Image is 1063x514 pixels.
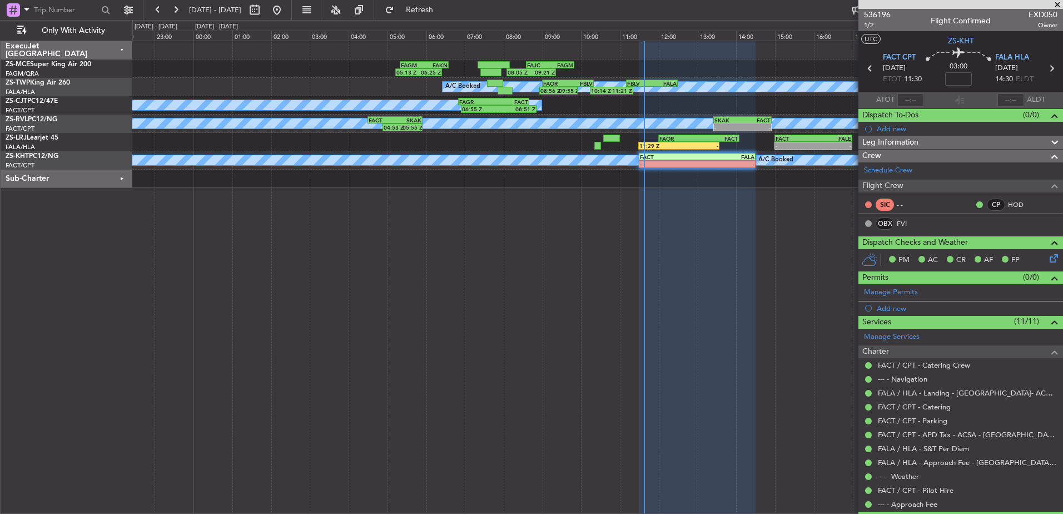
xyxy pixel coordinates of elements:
[864,287,918,298] a: Manage Permits
[396,69,419,76] div: 05:13 Z
[697,161,754,167] div: -
[877,124,1057,134] div: Add new
[540,87,559,94] div: 08:56 Z
[627,80,652,87] div: FBLV
[864,332,920,343] a: Manage Services
[581,31,620,41] div: 10:00
[864,165,912,176] a: Schedule Crew
[742,124,771,131] div: -
[861,34,881,44] button: UTC
[714,117,743,123] div: SKAK
[877,304,1057,313] div: Add new
[1014,315,1039,327] span: (11/11)
[876,199,894,211] div: SIC
[591,87,612,94] div: 10:14 Z
[883,63,906,74] span: [DATE]
[862,316,891,329] span: Services
[897,93,924,107] input: --:--
[987,199,1005,211] div: CP
[465,31,504,41] div: 07:00
[6,61,91,68] a: ZS-MCESuper King Air 200
[878,458,1057,467] a: FALA / HLA - Approach Fee - [GEOGRAPHIC_DATA]- ACC # 1800
[384,124,403,131] div: 04:53 Z
[775,31,814,41] div: 15:00
[426,31,465,41] div: 06:00
[380,1,446,19] button: Refresh
[862,180,903,192] span: Flight Crew
[995,52,1029,63] span: FALA HLA
[758,152,793,169] div: A/C Booked
[6,125,34,133] a: FACT/CPT
[369,117,395,123] div: FACT
[135,22,177,32] div: [DATE] - [DATE]
[984,255,993,266] span: AF
[862,271,888,284] span: Permits
[6,88,35,96] a: FALA/HLA
[568,80,593,87] div: FBLV
[401,62,424,68] div: FAGM
[776,135,813,142] div: FACT
[640,161,697,167] div: -
[878,500,937,509] a: --- - Approach Fee
[6,70,39,78] a: FAGM/QRA
[659,31,698,41] div: 12:00
[559,87,577,94] div: 09:55 Z
[116,31,155,41] div: 22:00
[864,21,891,30] span: 1/2
[878,416,947,426] a: FACT / CPT - Parking
[504,31,543,41] div: 08:00
[679,142,718,149] div: -
[543,80,568,87] div: FAOR
[898,255,910,266] span: PM
[878,444,969,453] a: FALA / HLA - S&T Per Diem
[499,106,535,112] div: 08:51 Z
[878,374,927,384] a: --- - Navigation
[6,106,34,115] a: FACT/CPT
[659,135,699,142] div: FAOR
[6,135,27,141] span: ZS-LRJ
[876,218,894,230] div: OBX
[878,486,953,495] a: FACT / CPT - Pilot Hire
[424,62,448,68] div: FAKN
[508,69,531,76] div: 08:05 Z
[6,98,58,105] a: ZS-CJTPC12/47E
[1008,200,1033,210] a: HOD
[1011,255,1020,266] span: FP
[6,161,34,170] a: FACT/CPT
[813,135,851,142] div: FALE
[995,63,1018,74] span: [DATE]
[189,5,241,15] span: [DATE] - [DATE]
[776,142,813,149] div: -
[6,61,30,68] span: ZS-MCE
[6,153,29,160] span: ZS-KHT
[550,62,574,68] div: FAGM
[6,143,35,151] a: FALA/HLA
[527,62,550,68] div: FAJC
[6,116,57,123] a: ZS-RVLPC12/NG
[396,6,443,14] span: Refresh
[862,236,968,249] span: Dispatch Checks and Weather
[34,2,98,18] input: Trip Number
[620,31,659,41] div: 11:00
[931,15,991,27] div: Flight Confirmed
[395,117,422,123] div: SKAK
[459,98,494,105] div: FAGR
[6,135,58,141] a: ZS-LRJLearjet 45
[640,154,697,160] div: FACT
[883,74,901,85] span: ETOT
[612,87,632,94] div: 11:21 Z
[652,80,677,87] div: FALA
[714,124,743,131] div: -
[864,9,891,21] span: 536196
[878,402,951,412] a: FACT / CPT - Catering
[928,255,938,266] span: AC
[1023,271,1039,283] span: (0/0)
[6,153,58,160] a: ZS-KHTPC12/NG
[310,31,349,41] div: 03:00
[6,80,30,86] span: ZS-TWP
[419,69,441,76] div: 06:25 Z
[12,22,121,39] button: Only With Activity
[878,472,919,481] a: --- - Weather
[29,27,117,34] span: Only With Activity
[462,106,499,112] div: 06:55 Z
